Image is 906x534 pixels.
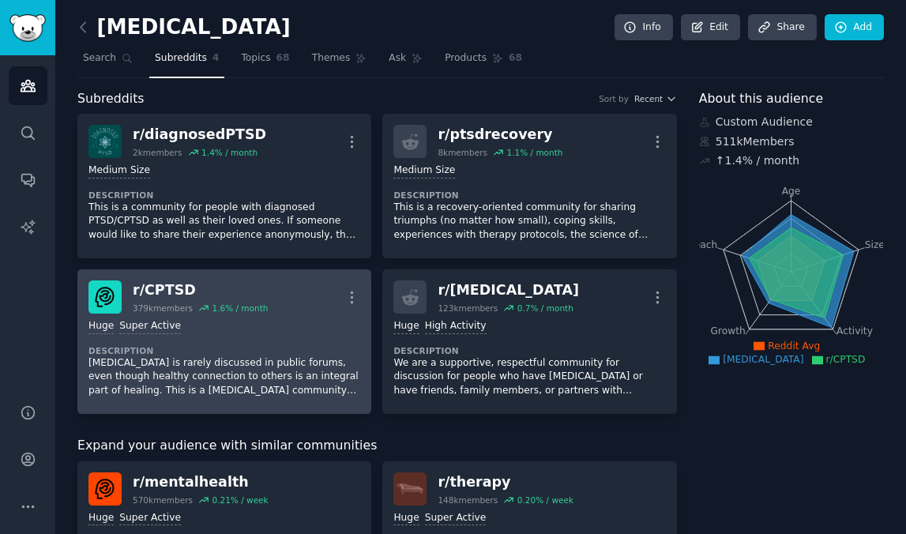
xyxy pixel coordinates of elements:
[393,319,419,334] div: Huge
[77,114,371,258] a: diagnosedPTSDr/diagnosedPTSD2kmembers1.4% / monthMedium SizeDescriptionThis is a community for pe...
[383,46,428,78] a: Ask
[393,164,455,179] div: Medium Size
[826,354,866,365] span: r/CPTSD
[864,239,884,250] tspan: Size
[88,472,122,506] img: mentalhealth
[201,147,258,158] div: 1.4 % / month
[445,51,487,66] span: Products
[438,472,573,492] div: r/ therapy
[439,46,528,78] a: Products68
[748,14,816,41] a: Share
[88,164,150,179] div: Medium Size
[235,46,295,78] a: Topics68
[699,89,823,109] span: About this audience
[389,51,406,66] span: Ask
[88,280,122,314] img: CPTSD
[133,147,182,158] div: 2k members
[393,345,665,356] dt: Description
[438,495,498,506] div: 148k members
[699,133,884,150] div: 511k Members
[241,51,270,66] span: Topics
[425,511,487,526] div: Super Active
[836,325,873,337] tspan: Activity
[634,93,677,104] button: Recent
[212,51,220,66] span: 4
[509,51,522,66] span: 68
[438,280,579,300] div: r/ [MEDICAL_DATA]
[710,325,745,337] tspan: Growth
[77,269,371,414] a: CPTSDr/CPTSD379kmembers1.6% / monthHugeSuper ActiveDescription[MEDICAL_DATA] is rarely discussed ...
[88,125,122,158] img: diagnosedPTSD
[716,152,799,169] div: ↑ 1.4 % / month
[9,14,46,42] img: GummySearch logo
[133,303,193,314] div: 379k members
[119,319,181,334] div: Super Active
[312,51,351,66] span: Themes
[393,356,665,398] p: We are a supportive, respectful community for discussion for people who have [MEDICAL_DATA] or ha...
[781,186,800,197] tspan: Age
[83,51,116,66] span: Search
[77,46,138,78] a: Search
[88,345,360,356] dt: Description
[723,354,803,365] span: [MEDICAL_DATA]
[599,93,629,104] div: Sort by
[212,495,268,506] div: 0.21 % / week
[825,14,884,41] a: Add
[88,356,360,398] p: [MEDICAL_DATA] is rarely discussed in public forums, even though healthy connection to others is ...
[77,15,291,40] h2: [MEDICAL_DATA]
[699,114,884,130] div: Custom Audience
[425,319,487,334] div: High Activity
[212,303,268,314] div: 1.6 % / month
[506,147,562,158] div: 1.1 % / month
[393,201,665,243] p: This is a recovery-oriented community for sharing triumphs (no matter how small), coping skills, ...
[133,472,269,492] div: r/ mentalhealth
[119,511,181,526] div: Super Active
[382,269,676,414] a: r/[MEDICAL_DATA]123kmembers0.7% / monthHugeHigh ActivityDescriptionWe are a supportive, respectfu...
[768,340,820,352] span: Reddit Avg
[149,46,224,78] a: Subreddits4
[155,51,207,66] span: Subreddits
[438,147,487,158] div: 8k members
[77,89,145,109] span: Subreddits
[88,511,114,526] div: Huge
[88,190,360,201] dt: Description
[382,114,676,258] a: r/ptsdrecovery8kmembers1.1% / monthMedium SizeDescriptionThis is a recovery-oriented community fo...
[517,495,573,506] div: 0.20 % / week
[393,511,419,526] div: Huge
[88,201,360,243] p: This is a community for people with diagnosed PTSD/CPTSD as well as their loved ones. If someone ...
[634,93,663,104] span: Recent
[393,190,665,201] dt: Description
[88,319,114,334] div: Huge
[688,239,718,250] tspan: Reach
[615,14,673,41] a: Info
[438,303,498,314] div: 123k members
[306,46,373,78] a: Themes
[393,472,427,506] img: therapy
[77,436,377,456] span: Expand your audience with similar communities
[438,125,562,145] div: r/ ptsdrecovery
[133,125,266,145] div: r/ diagnosedPTSD
[133,280,268,300] div: r/ CPTSD
[276,51,290,66] span: 68
[133,495,193,506] div: 570k members
[517,303,573,314] div: 0.7 % / month
[681,14,740,41] a: Edit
